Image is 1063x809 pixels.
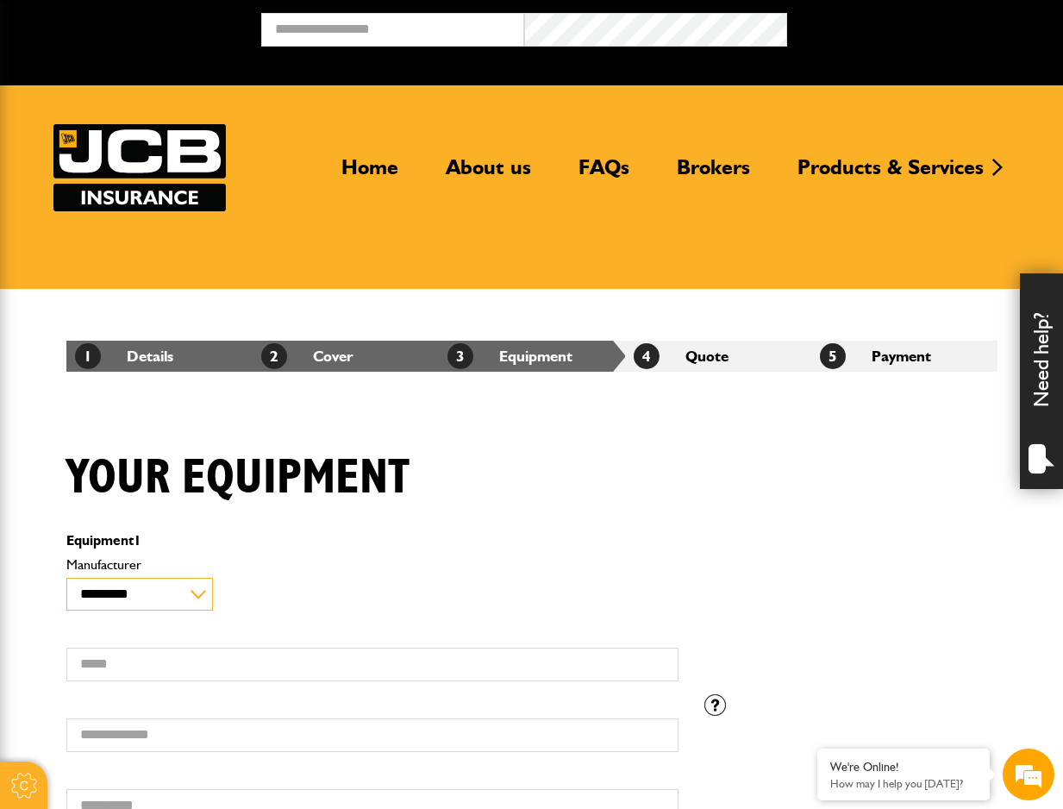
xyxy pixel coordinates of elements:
span: 5 [820,343,846,369]
span: 4 [634,343,660,369]
a: 1Details [75,347,173,365]
a: Brokers [664,154,763,194]
a: About us [433,154,544,194]
span: 2 [261,343,287,369]
span: 3 [447,343,473,369]
a: Home [328,154,411,194]
li: Payment [811,341,997,372]
div: We're Online! [830,760,977,775]
button: Broker Login [787,13,1050,40]
p: How may I help you today? [830,777,977,790]
a: FAQs [566,154,642,194]
li: Quote [625,341,811,372]
a: JCB Insurance Services [53,124,226,211]
a: 2Cover [261,347,353,365]
span: 1 [75,343,101,369]
p: Equipment [66,534,678,548]
h1: Your equipment [66,449,410,507]
label: Manufacturer [66,558,678,572]
div: Need help? [1020,273,1063,489]
img: JCB Insurance Services logo [53,124,226,211]
a: Products & Services [785,154,997,194]
li: Equipment [439,341,625,372]
span: 1 [134,532,141,549]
